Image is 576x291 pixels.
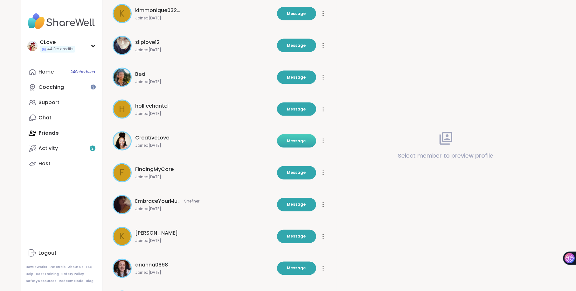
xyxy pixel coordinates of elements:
[398,151,494,160] p: Select member to preview profile
[39,99,60,106] div: Support
[71,69,95,75] span: 24 Scheduled
[287,106,306,112] span: Message
[114,37,131,54] img: sliplove12
[287,234,306,239] span: Message
[277,103,316,116] button: Message
[26,245,97,261] a: Logout
[114,132,131,150] img: CreativeLove
[184,199,200,204] span: She/her
[277,166,316,180] button: Message
[135,16,273,21] span: Joined [DATE]
[135,207,273,212] span: Joined [DATE]
[135,143,273,148] span: Joined [DATE]
[26,80,97,95] a: Coaching
[68,265,84,269] a: About Us
[120,166,124,180] span: F
[114,196,131,213] img: EmbraceYourMuchness
[287,170,306,176] span: Message
[86,265,93,269] a: FAQ
[119,7,125,20] span: k
[26,64,97,80] a: Home24Scheduled
[26,141,97,156] a: Activity2
[26,272,34,276] a: Help
[277,134,316,148] button: Message
[36,272,59,276] a: Host Training
[135,111,273,116] span: Joined [DATE]
[114,260,131,277] img: arianna0698
[39,160,51,167] div: Host
[287,43,306,48] span: Message
[135,70,146,78] span: Bexi
[135,238,273,244] span: Joined [DATE]
[26,110,97,125] a: Chat
[135,166,174,174] span: FindingMyCore
[27,41,38,51] img: CLove
[287,138,306,144] span: Message
[135,7,183,14] span: kimmonique032018
[40,39,75,46] div: CLove
[39,84,64,91] div: Coaching
[91,146,94,151] span: 2
[135,175,273,180] span: Joined [DATE]
[26,265,47,269] a: How It Works
[135,134,170,142] span: CreativeLove
[62,272,84,276] a: Safety Policy
[48,46,74,52] span: 44 Pro credits
[287,266,306,271] span: Message
[135,261,168,269] span: arianna0698
[277,230,316,243] button: Message
[26,10,97,32] img: ShareWell Nav Logo
[287,202,306,208] span: Message
[39,68,54,75] div: Home
[135,230,178,237] span: [PERSON_NAME]
[135,39,160,46] span: sliplove12
[135,270,273,275] span: Joined [DATE]
[277,7,316,20] button: Message
[26,95,97,110] a: Support
[277,262,316,275] button: Message
[91,84,96,89] iframe: Spotlight
[39,145,58,152] div: Activity
[287,11,306,17] span: Message
[114,69,131,86] img: Bexi
[59,279,84,283] a: Redeem Code
[119,103,125,116] span: h
[26,279,57,283] a: Safety Resources
[277,39,316,52] button: Message
[39,250,57,257] div: Logout
[135,47,273,53] span: Joined [DATE]
[277,198,316,211] button: Message
[86,279,94,283] a: Blog
[135,102,169,110] span: holliechantel
[26,156,97,171] a: Host
[277,71,316,84] button: Message
[135,198,183,205] span: EmbraceYourMuchness
[39,114,52,121] div: Chat
[135,79,273,84] span: Joined [DATE]
[119,230,125,243] span: K
[287,75,306,80] span: Message
[50,265,66,269] a: Referrals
